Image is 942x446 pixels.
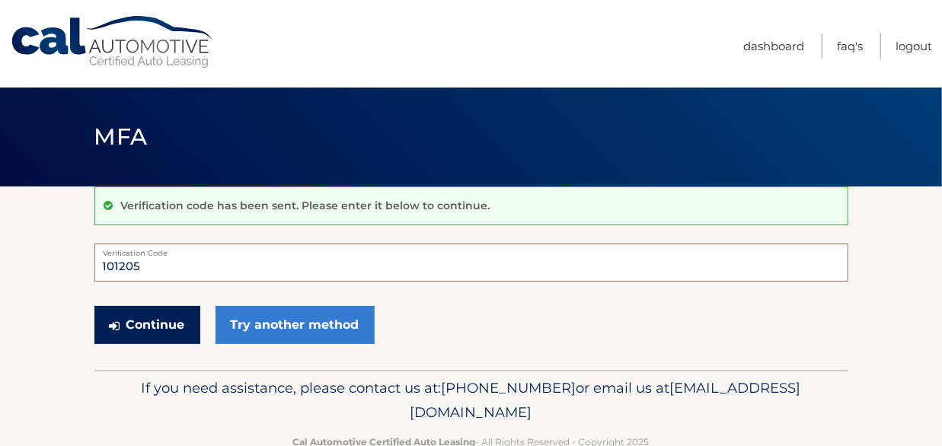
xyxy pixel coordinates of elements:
[121,199,490,212] p: Verification code has been sent. Please enter it below to continue.
[94,244,848,282] input: Verification Code
[837,33,863,59] a: FAQ's
[104,376,838,425] p: If you need assistance, please contact us at: or email us at
[743,33,804,59] a: Dashboard
[94,244,848,256] label: Verification Code
[10,15,216,69] a: Cal Automotive
[410,379,801,421] span: [EMAIL_ADDRESS][DOMAIN_NAME]
[216,306,375,344] a: Try another method
[94,123,148,151] span: MFA
[442,379,576,397] span: [PHONE_NUMBER]
[94,306,200,344] button: Continue
[896,33,932,59] a: Logout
